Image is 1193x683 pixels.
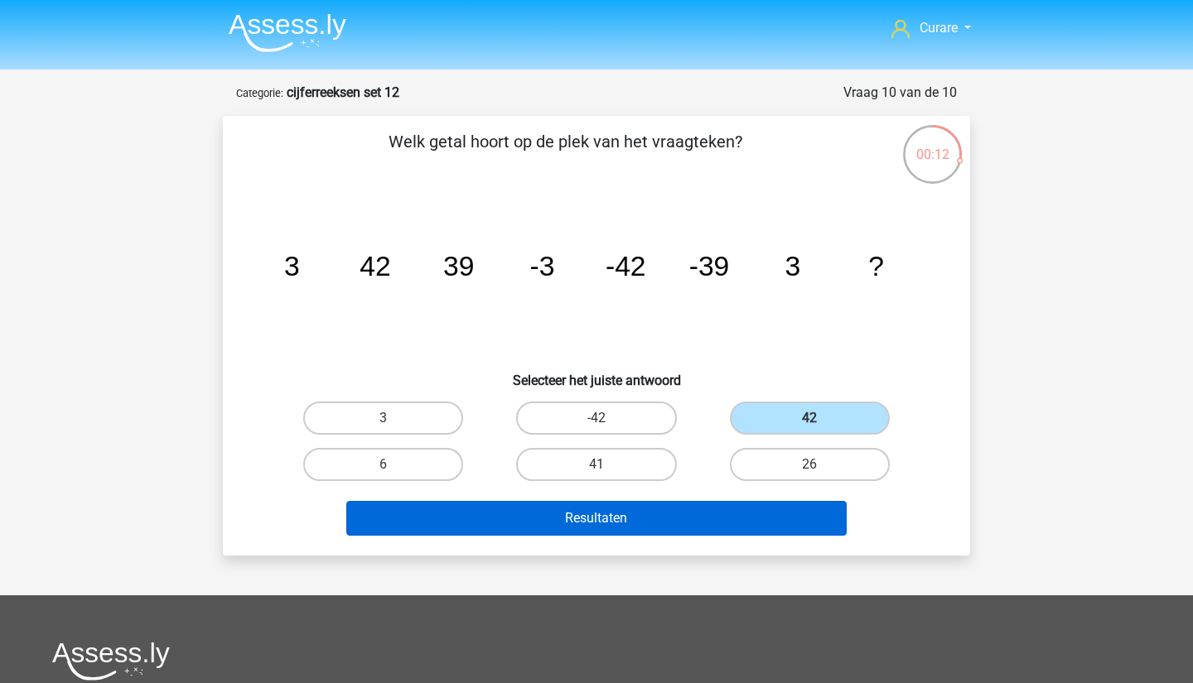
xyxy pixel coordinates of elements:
[346,501,848,536] button: Resultaten
[885,18,978,38] a: Curare
[303,448,463,481] label: 6
[229,13,346,52] img: Assessly
[236,87,283,99] small: Categorie:
[516,448,676,481] label: 41
[284,251,300,281] tspan: 3
[785,251,800,281] tspan: 3
[868,251,884,281] tspan: ?
[303,402,463,435] label: 3
[730,448,890,481] label: 26
[516,402,676,435] label: -42
[689,251,730,281] tspan: -39
[901,123,964,165] div: 00:12
[52,642,170,681] img: Assessly logo
[287,84,399,100] strong: cijferreeksen set 12
[843,83,957,103] div: Vraag 10 van de 10
[730,402,890,435] label: 42
[443,251,474,281] tspan: 39
[249,129,881,179] p: Welk getal hoort op de plek van het vraagteken?
[360,251,390,281] tspan: 42
[606,251,646,281] tspan: -42
[920,20,958,36] span: Curare
[530,251,555,281] tspan: -3
[249,359,944,388] h6: Selecteer het juiste antwoord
